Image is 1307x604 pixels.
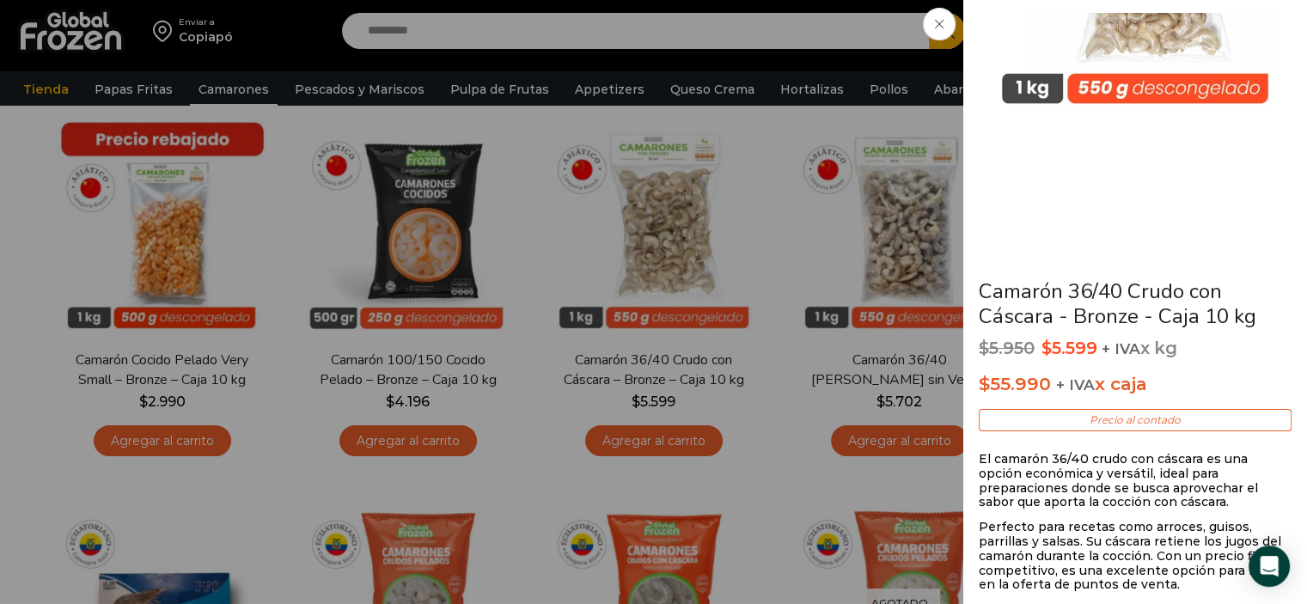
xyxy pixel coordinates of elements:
bdi: 55.990 [979,373,1051,394]
p: El camarón 36/40 crudo con cáscara es una opción económica y versátil, ideal para preparaciones d... [979,452,1292,509]
span: $ [979,338,989,358]
p: Perfecto para recetas como arroces, guisos, parrillas y salsas. Su cáscara retiene los jugos del ... [979,520,1292,592]
span: + IVA [1102,340,1140,357]
span: + IVA [1056,376,1095,394]
bdi: 5.599 [1041,338,1097,358]
div: Open Intercom Messenger [1249,546,1290,587]
a: Camarón 36/40 Crudo con Cáscara - Bronze - Caja 10 kg [979,278,1256,330]
span: $ [1041,338,1052,358]
span: $ [979,373,990,394]
p: Precio al contado [979,409,1292,431]
bdi: 5.950 [979,338,1035,358]
p: x kg [979,339,1292,359]
p: x caja [979,369,1292,399]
